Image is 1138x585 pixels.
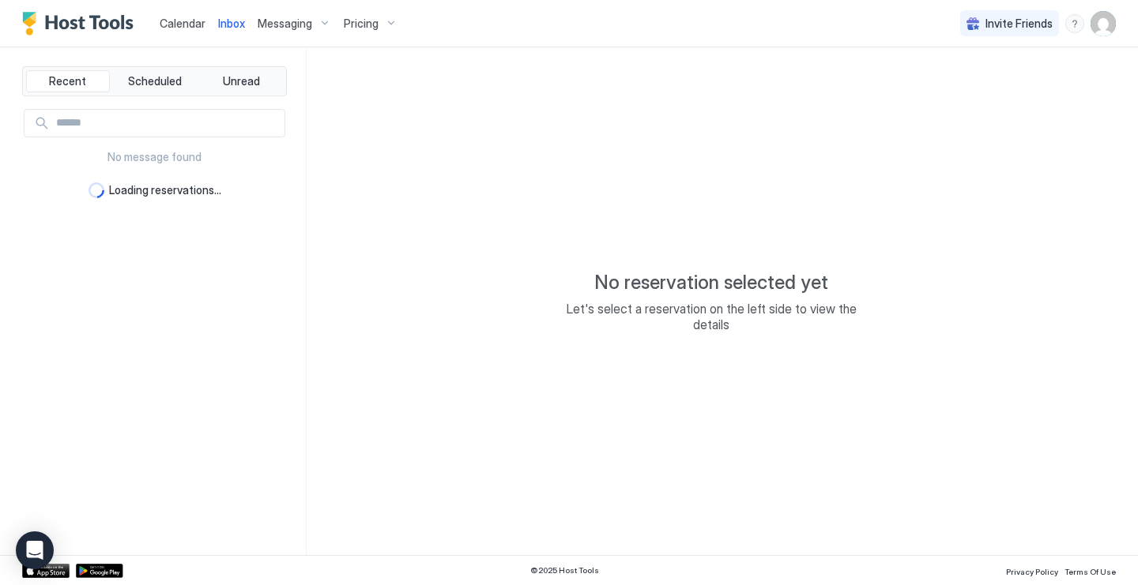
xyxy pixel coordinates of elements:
span: Terms Of Use [1065,567,1116,576]
span: Pricing [344,17,379,31]
input: Input Field [50,110,284,137]
span: © 2025 Host Tools [530,565,599,576]
a: Google Play Store [76,564,123,578]
a: Calendar [160,15,205,32]
span: Loading reservations... [109,183,221,197]
div: Open Intercom Messenger [16,531,54,569]
span: No reservation selected yet [594,271,828,294]
div: loading [89,182,104,198]
a: Inbox [218,15,245,32]
span: Calendar [160,17,205,30]
span: Let's select a reservation on the left side to view the details [553,301,869,332]
span: Messaging [258,17,312,31]
span: Recent [49,74,86,88]
button: Unread [199,70,283,92]
div: tab-group [22,66,287,96]
a: App Store [22,564,70,578]
div: User profile [1091,11,1116,36]
a: Privacy Policy [1006,562,1058,579]
span: Scheduled [128,74,182,88]
a: Host Tools Logo [22,12,141,36]
span: No message found [107,150,202,164]
span: Privacy Policy [1006,567,1058,576]
a: Terms Of Use [1065,562,1116,579]
span: Invite Friends [985,17,1053,31]
div: menu [1065,14,1084,33]
button: Scheduled [113,70,197,92]
span: Inbox [218,17,245,30]
span: Unread [223,74,260,88]
button: Recent [26,70,110,92]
